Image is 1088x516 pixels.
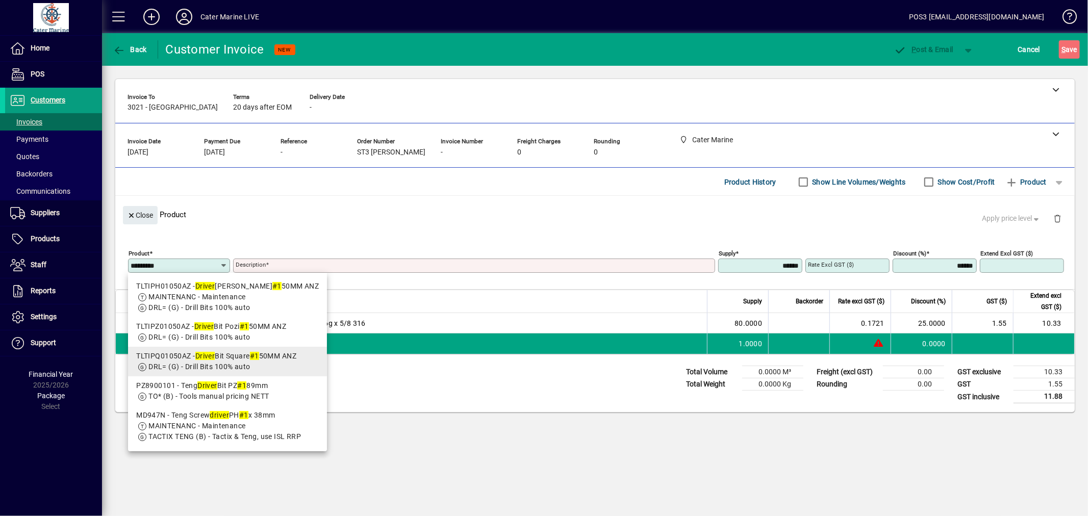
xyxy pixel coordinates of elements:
[148,432,301,441] span: TACTIX TENG (B) - Tactix & Teng, use ISL RRP
[128,148,148,157] span: [DATE]
[594,148,598,157] span: 0
[10,170,53,178] span: Backorders
[812,378,883,391] td: Rounding
[883,378,944,391] td: 0.00
[233,104,292,112] span: 20 days after EOM
[210,411,229,419] em: driver
[5,226,102,252] a: Products
[5,330,102,356] a: Support
[310,104,312,112] span: -
[136,281,319,292] div: TLTIPH01050AZ - [PERSON_NAME] 50MM ANZ
[936,177,995,187] label: Show Cost/Profit
[197,381,217,390] em: Driver
[148,303,250,312] span: DRL= (G) - Drill Bits 100% auto
[10,135,48,143] span: Payments
[909,9,1045,25] div: POS3 [EMAIL_ADDRESS][DOMAIN_NAME]
[166,41,264,58] div: Customer Invoice
[891,313,952,333] td: 25.0000
[1055,2,1075,35] a: Knowledge Base
[5,148,102,165] a: Quotes
[237,381,246,390] em: #1
[441,148,443,157] span: -
[743,296,762,307] span: Supply
[10,187,70,195] span: Communications
[194,322,214,330] em: Driver
[135,8,168,26] button: Add
[110,40,149,59] button: Back
[10,152,39,161] span: Quotes
[893,250,926,257] mat-label: Discount (%)
[250,352,259,360] em: #1
[735,318,762,328] span: 80.0000
[5,131,102,148] a: Payments
[1014,378,1075,391] td: 1.55
[128,446,327,486] mat-option: MD961N - Teng Screwdriver PZ#1 x 75mm
[952,391,1014,403] td: GST inclusive
[128,317,327,347] mat-option: TLTIPZ01050AZ - Driver Bit Pozi #1 50MM ANZ
[889,40,958,59] button: Post & Email
[31,44,49,52] span: Home
[739,339,763,349] span: 1.0000
[128,376,327,406] mat-option: PZ8900101 - Teng Driver Bit PZ#1 89mm
[31,339,56,347] span: Support
[1016,40,1043,59] button: Cancel
[811,177,906,187] label: Show Line Volumes/Weights
[1018,41,1041,58] span: Cancel
[31,313,57,321] span: Settings
[1045,206,1070,230] button: Delete
[136,351,319,362] div: TLTIPQ01050AZ - Bit Square 50MM ANZ
[272,282,282,290] em: #1
[10,118,42,126] span: Invoices
[838,296,884,307] span: Rate excl GST ($)
[517,148,521,157] span: 0
[204,148,225,157] span: [DATE]
[952,366,1014,378] td: GST exclusive
[31,261,46,269] span: Staff
[5,62,102,87] a: POS
[195,282,215,290] em: Driver
[891,333,952,354] td: 0.0000
[127,207,154,224] span: Close
[148,392,269,400] span: TO* (B) - Tools manual pricing NETT
[742,378,803,391] td: 0.0000 Kg
[37,392,65,400] span: Package
[128,277,327,317] mat-option: TLTIPH01050AZ - Driver Bit Phillips #1 50MM ANZ
[5,36,102,61] a: Home
[31,209,60,217] span: Suppliers
[986,296,1007,307] span: GST ($)
[128,347,327,376] mat-option: TLTIPQ01050AZ - Driver Bit Square #1 50MM ANZ
[681,366,742,378] td: Total Volume
[239,411,248,419] em: #1
[136,380,319,391] div: PZ8900101 - Teng Bit PZ 89mm
[5,113,102,131] a: Invoices
[31,96,65,104] span: Customers
[883,366,944,378] td: 0.00
[1061,41,1077,58] span: ave
[279,46,291,53] span: NEW
[912,45,917,54] span: P
[5,278,102,304] a: Reports
[1014,391,1075,403] td: 11.88
[982,213,1042,224] span: Apply price level
[115,196,1075,233] div: Product
[29,370,73,378] span: Financial Year
[952,313,1013,333] td: 1.55
[120,210,160,219] app-page-header-button: Close
[31,70,44,78] span: POS
[808,261,854,268] mat-label: Rate excl GST ($)
[5,252,102,278] a: Staff
[31,287,56,295] span: Reports
[148,293,246,301] span: MAINTENANC - Maintenance
[1045,214,1070,223] app-page-header-button: Delete
[113,45,147,54] span: Back
[357,148,425,157] span: ST3 [PERSON_NAME]
[148,422,246,430] span: MAINTENANC - Maintenance
[796,296,823,307] span: Backorder
[1061,45,1066,54] span: S
[720,173,780,191] button: Product History
[5,183,102,200] a: Communications
[136,450,319,461] div: MD961N - Teng Screw PZ x 75mm
[911,296,946,307] span: Discount (%)
[102,40,158,59] app-page-header-button: Back
[31,235,60,243] span: Products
